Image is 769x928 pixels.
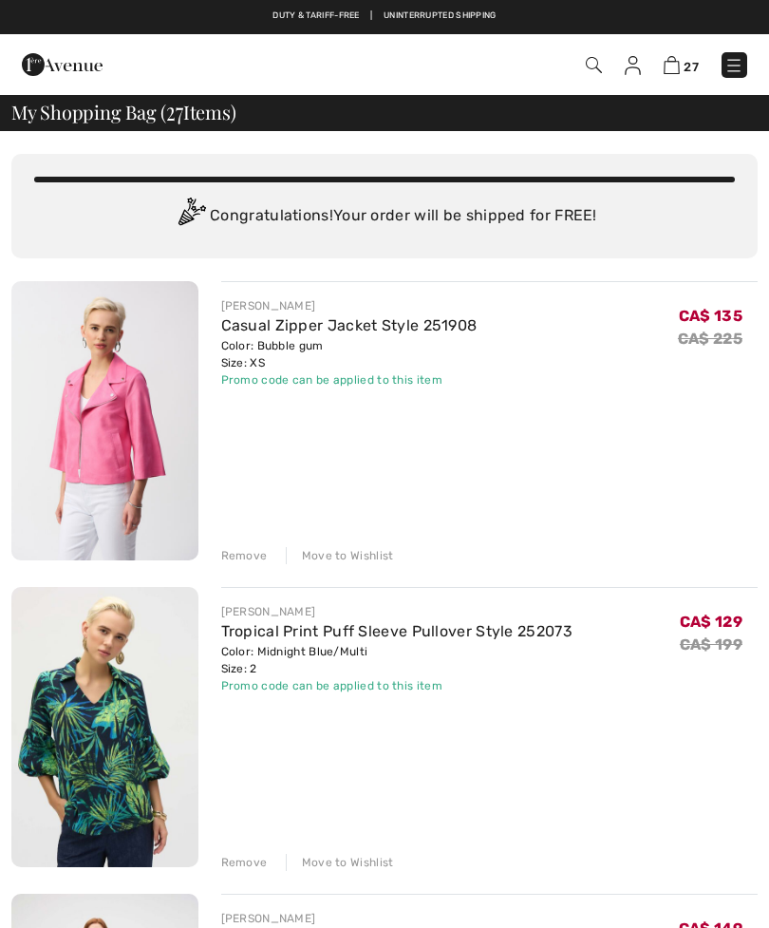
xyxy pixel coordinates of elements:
[684,60,699,74] span: 27
[221,910,516,927] div: [PERSON_NAME]
[680,613,742,631] span: CA$ 129
[11,587,198,866] img: Tropical Print Puff Sleeve Pullover Style 252073
[166,98,183,123] span: 27
[586,57,602,73] img: Search
[221,622,572,640] a: Tropical Print Puff Sleeve Pullover Style 252073
[221,547,268,564] div: Remove
[286,547,394,564] div: Move to Wishlist
[724,56,743,75] img: Menu
[221,854,268,871] div: Remove
[11,281,198,560] img: Casual Zipper Jacket Style 251908
[286,854,394,871] div: Move to Wishlist
[679,307,742,325] span: CA$ 135
[22,46,103,84] img: 1ère Avenue
[11,103,236,122] span: My Shopping Bag ( Items)
[221,677,572,694] div: Promo code can be applied to this item
[680,635,742,653] s: CA$ 199
[34,198,735,236] div: Congratulations! Your order will be shipped for FREE!
[22,54,103,72] a: 1ère Avenue
[221,371,478,388] div: Promo code can be applied to this item
[221,643,572,677] div: Color: Midnight Blue/Multi Size: 2
[221,316,478,334] a: Casual Zipper Jacket Style 251908
[221,337,478,371] div: Color: Bubble gum Size: XS
[172,198,210,236] img: Congratulation2.svg
[221,297,478,314] div: [PERSON_NAME]
[625,56,641,75] img: My Info
[678,330,742,348] s: CA$ 225
[221,603,572,620] div: [PERSON_NAME]
[664,53,699,76] a: 27
[664,56,680,74] img: Shopping Bag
